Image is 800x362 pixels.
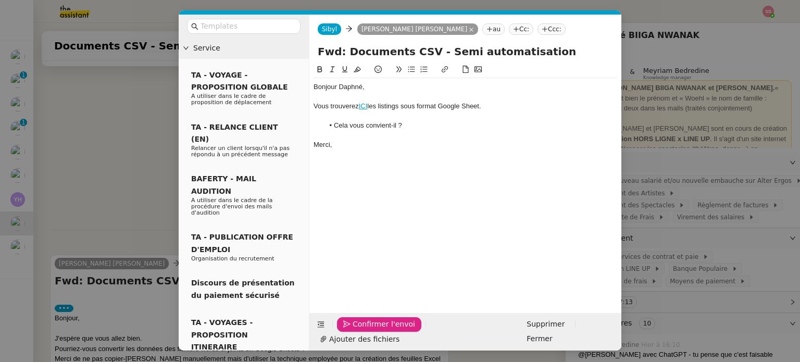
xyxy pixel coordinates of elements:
button: Confirmer l'envoi [337,317,421,332]
span: Ajouter des fichiers [329,333,399,345]
span: Relancer un client lorsqu'il n'a pas répondu à un précédent message [191,145,290,158]
button: Fermer [520,332,558,346]
span: A utiliser dans le cadre de la procédure d'envoi des mails d'audition [191,197,273,216]
span: Service [193,42,305,54]
span: Supprimer [527,318,565,330]
span: Organisation du recrutement [191,255,274,262]
span: TA - VOYAGES - PROPOSITION ITINERAIRE [191,318,253,351]
div: Merci, [314,140,617,149]
button: Ajouter des fichiers [314,332,406,346]
span: BAFERTY - MAIL AUDITION [191,174,256,195]
nz-tag: Cc: [509,23,533,35]
nz-tag: Ccc: [537,23,566,35]
span: Confirmer l'envoi [353,318,415,330]
span: Fermer [527,333,552,345]
span: Discours de présentation du paiement sécurisé [191,279,295,299]
li: Cela vous convient-il ? [324,121,618,130]
div: Vous trouverez les listings sous format Google Sheet. [314,102,617,111]
div: Service [179,38,309,58]
nz-tag: [PERSON_NAME] [PERSON_NAME] [357,23,478,35]
span: Sibyl [322,26,337,33]
span: TA - PUBLICATION OFFRE D'EMPLOI [191,233,293,253]
input: Templates [201,20,294,32]
nz-tag: au [482,23,505,35]
span: TA - RELANCE CLIENT (EN) [191,123,278,143]
input: Subject [318,44,613,59]
span: TA - VOYAGE - PROPOSITION GLOBALE [191,71,287,91]
button: Supprimer [520,317,571,332]
span: A utiliser dans le cadre de proposition de déplacement [191,93,271,106]
a: ICI [359,102,368,110]
div: Bonjour Daphné, [314,82,617,92]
